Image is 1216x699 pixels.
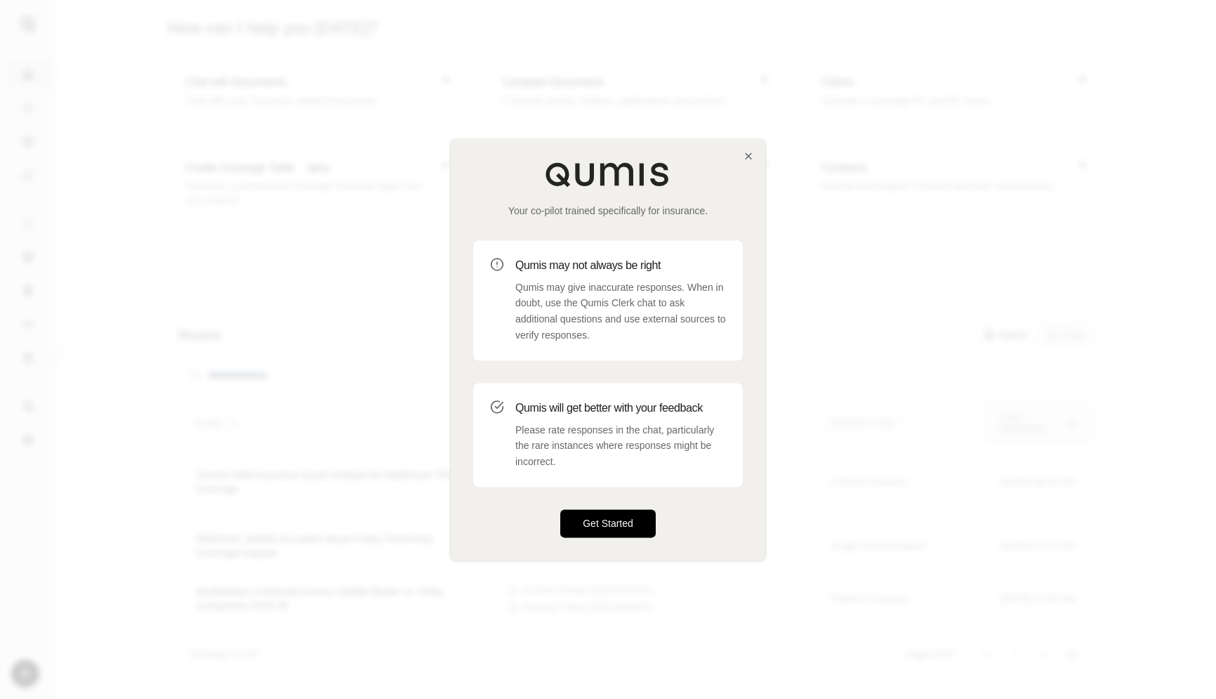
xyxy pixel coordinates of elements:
h3: Qumis will get better with your feedback [515,400,726,417]
p: Please rate responses in the chat, particularly the rare instances where responses might be incor... [515,422,726,470]
p: Your co-pilot trained specifically for insurance. [473,204,743,218]
button: Get Started [560,509,656,537]
h3: Qumis may not always be right [515,257,726,274]
img: Qumis Logo [545,162,671,187]
p: Qumis may give inaccurate responses. When in doubt, use the Qumis Clerk chat to ask additional qu... [515,280,726,344]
